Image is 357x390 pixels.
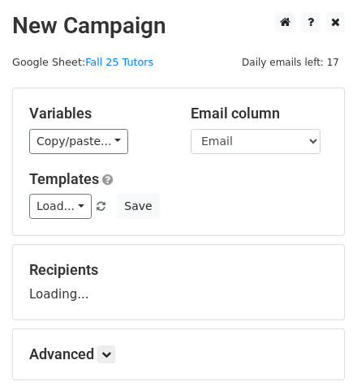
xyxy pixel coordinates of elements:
a: Templates [29,170,99,187]
h5: Advanced [29,345,328,363]
a: Copy/paste... [29,129,128,154]
h5: Email column [191,105,328,122]
a: Load... [29,194,92,219]
h5: Variables [29,105,166,122]
span: Daily emails left: 17 [236,54,345,71]
a: Fall 25 Tutors [85,56,153,68]
h5: Recipients [29,261,328,279]
h2: New Campaign [12,12,345,40]
button: Save [117,194,159,219]
small: Google Sheet: [12,56,153,68]
div: Loading... [29,261,328,303]
a: Daily emails left: 17 [236,56,345,68]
